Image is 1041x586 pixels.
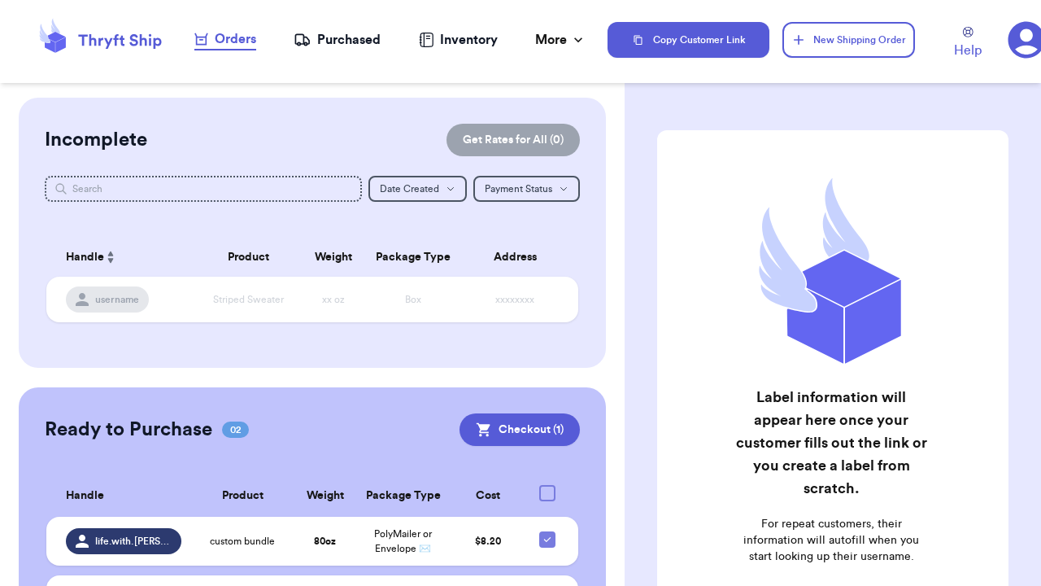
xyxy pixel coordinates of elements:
[356,475,449,517] th: Package Type
[45,417,212,443] h2: Ready to Purchase
[194,29,256,49] div: Orders
[473,176,580,202] button: Payment Status
[45,176,362,202] input: Search
[475,536,501,546] span: $ 8.20
[380,184,439,194] span: Date Created
[191,475,294,517] th: Product
[460,413,580,446] button: Checkout (1)
[66,249,104,266] span: Handle
[294,30,381,50] a: Purchased
[210,535,275,548] span: custom bundle
[495,295,534,304] span: xxxxxxxx
[294,475,356,517] th: Weight
[222,422,249,438] span: 02
[45,127,147,153] h2: Incomplete
[446,124,580,156] button: Get Rates for All (0)
[104,247,117,267] button: Sort ascending
[314,536,336,546] strong: 80 oz
[535,30,586,50] div: More
[194,29,256,50] a: Orders
[368,176,467,202] button: Date Created
[734,386,928,500] h2: Label information will appear here once your customer fills out the link or you create a label fr...
[782,22,916,58] button: New Shipping Order
[405,295,421,304] span: Box
[608,22,769,58] button: Copy Customer Link
[954,41,982,60] span: Help
[95,535,172,548] span: life.with.[PERSON_NAME]
[213,295,284,304] span: Striped Sweater
[954,27,982,60] a: Help
[734,516,928,565] p: For repeat customers, their information will autofill when you start looking up their username.
[374,529,432,553] span: PolyMailer or Envelope ✉️
[195,238,302,277] th: Product
[419,30,498,50] a: Inventory
[365,238,461,277] th: Package Type
[449,475,526,517] th: Cost
[302,238,365,277] th: Weight
[322,295,345,304] span: xx oz
[66,488,104,505] span: Handle
[461,238,578,277] th: Address
[485,184,552,194] span: Payment Status
[95,293,139,306] span: username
